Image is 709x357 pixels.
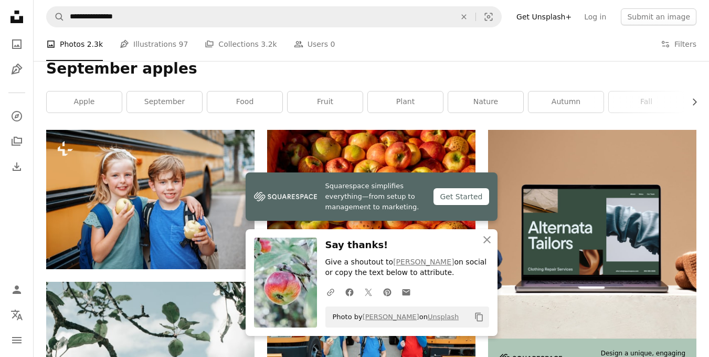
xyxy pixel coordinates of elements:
[6,34,27,55] a: Photos
[452,7,475,27] button: Clear
[397,281,416,302] a: Share over email
[340,281,359,302] a: Share on Facebook
[578,8,612,25] a: Log in
[46,6,502,27] form: Find visuals sitewide
[207,91,282,113] a: food
[6,156,27,177] a: Download History
[6,6,27,29] a: Home — Unsplash
[294,27,335,61] a: Users 0
[47,91,122,113] a: apple
[205,27,277,61] a: Collections 3.2k
[363,313,419,321] a: [PERSON_NAME]
[325,257,489,278] p: Give a shoutout to on social or copy the text below to attribute.
[327,309,459,325] span: Photo by on
[47,7,65,27] button: Search Unsplash
[267,346,475,355] a: Children boys and girl students friends eating apples healthy snack by yellow school bus outdoors...
[6,304,27,325] button: Language
[254,189,317,205] img: file-1747939142011-51e5cc87e3c9
[428,313,459,321] a: Unsplash
[661,27,696,61] button: Filters
[325,238,489,253] h3: Say thanks!
[6,330,27,351] button: Menu
[488,130,696,339] img: file-1707885205802-88dd96a21c72image
[448,91,523,113] a: nature
[127,91,202,113] a: september
[609,91,684,113] a: fall
[6,106,27,127] a: Explore
[120,27,188,61] a: Illustrations 97
[470,308,488,326] button: Copy to clipboard
[368,91,443,113] a: plant
[325,181,426,212] span: Squarespace simplifies everything—from setup to management to marketing.
[433,188,489,205] div: Get Started
[6,59,27,80] a: Illustrations
[46,195,255,204] a: Children boy and girl students friends eating apples healthy snack by yellow school bus outdoors....
[6,131,27,152] a: Collections
[476,7,501,27] button: Visual search
[330,38,335,50] span: 0
[288,91,363,113] a: fruit
[621,8,696,25] button: Submit an image
[179,38,188,50] span: 97
[261,38,277,50] span: 3.2k
[267,130,475,269] img: red and green apples on brown wooden table
[510,8,578,25] a: Get Unsplash+
[6,279,27,300] a: Log in / Sign up
[378,281,397,302] a: Share on Pinterest
[685,91,696,113] button: scroll list to the right
[46,59,696,78] h1: September apples
[359,281,378,302] a: Share on Twitter
[393,258,454,266] a: [PERSON_NAME]
[46,130,255,269] img: Children boy and girl students friends eating apples healthy snack by yellow school bus outdoors....
[246,172,498,221] a: Squarespace simplifies everything—from setup to management to marketing.Get Started
[528,91,604,113] a: autumn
